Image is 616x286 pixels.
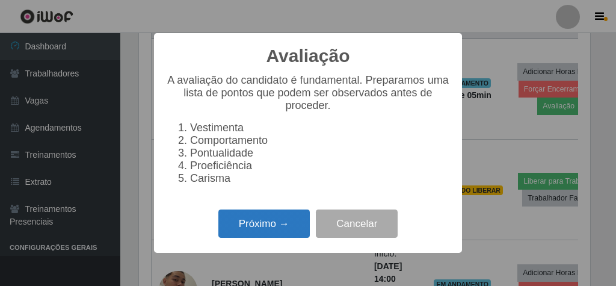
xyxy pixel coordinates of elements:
li: Pontualidade [190,147,450,160]
li: Carisma [190,172,450,185]
li: Comportamento [190,134,450,147]
button: Cancelar [316,210,398,238]
p: A avaliação do candidato é fundamental. Preparamos uma lista de pontos que podem ser observados a... [166,74,450,112]
h2: Avaliação [266,45,350,67]
li: Proeficiência [190,160,450,172]
li: Vestimenta [190,122,450,134]
button: Próximo → [218,210,310,238]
